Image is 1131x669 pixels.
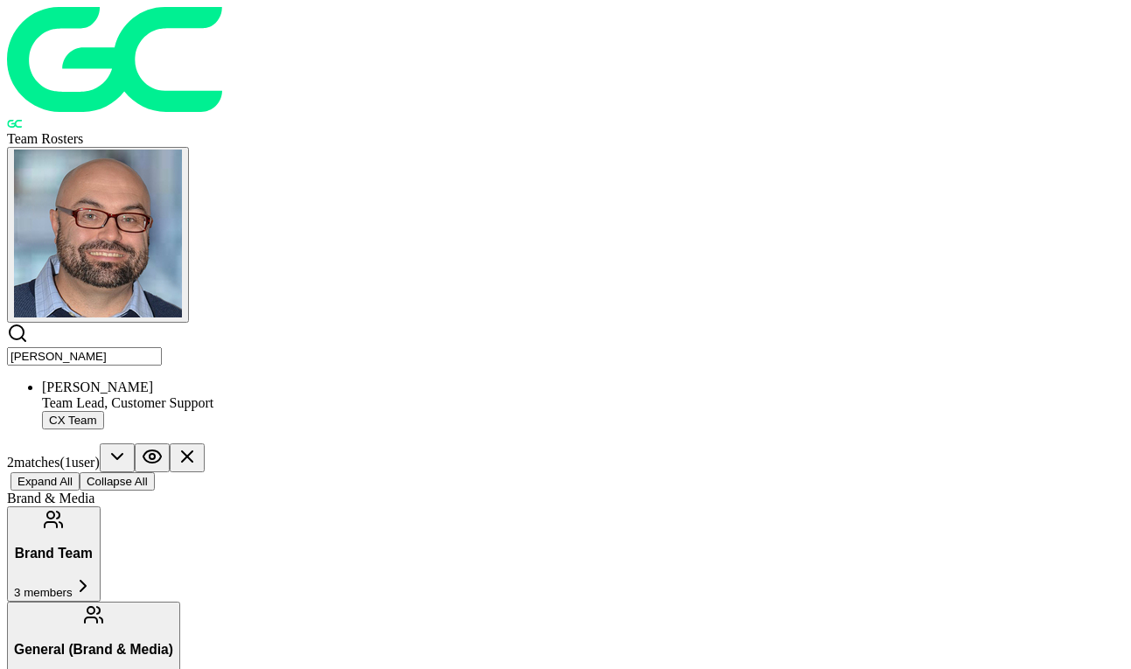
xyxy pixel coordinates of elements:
[7,347,162,366] input: Search by name, team, specialty, or title...
[80,472,155,491] button: Collapse All
[42,380,1124,395] div: [PERSON_NAME]
[7,455,100,470] span: 2 match es ( 1 user )
[14,546,94,561] h3: Brand Team
[42,411,104,429] button: CX Team
[7,491,94,505] span: Brand & Media
[7,506,101,602] button: Brand Team3 members
[14,586,73,599] span: 3 members
[100,443,135,472] button: Scroll to next match
[135,443,170,472] button: Hide teams without matches
[10,472,80,491] button: Expand All
[170,443,205,472] button: Clear search
[42,395,1124,411] div: Team Lead, Customer Support
[7,131,83,146] span: Team Rosters
[14,642,173,658] h3: General (Brand & Media)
